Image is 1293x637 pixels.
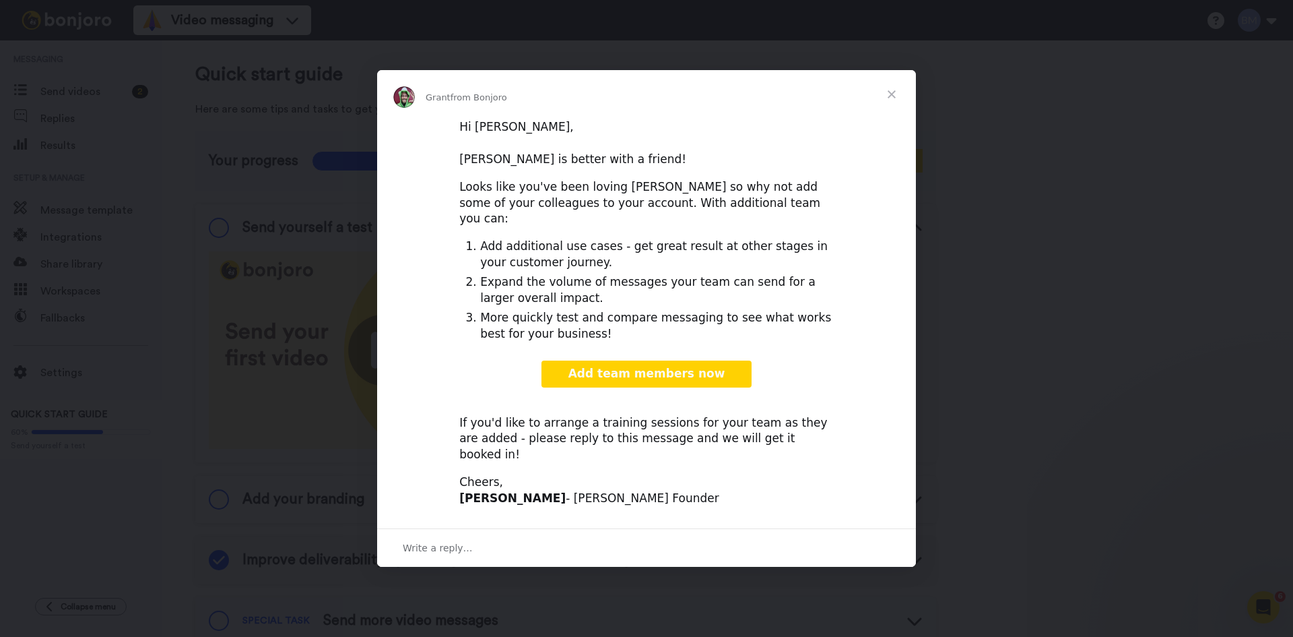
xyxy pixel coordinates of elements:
li: More quickly test and compare messaging to see what works best for your business! [480,310,834,342]
div: Cheers, - [PERSON_NAME] Founder [459,475,834,507]
li: Expand the volume of messages your team can send for a larger overall impact. [480,274,834,307]
span: Write a reply… [403,539,473,557]
div: Looks like you've been loving [PERSON_NAME] so why not add some of your colleagues to your accoun... [459,179,834,227]
li: Add additional use cases - get great result at other stages in your customer journey. [480,239,834,271]
a: Add team members now [541,361,752,388]
div: Open conversation and reply [377,528,916,567]
div: If you'd like to arrange a training sessions for your team as they are added - please reply to th... [459,399,834,463]
span: Close [867,70,916,119]
b: [PERSON_NAME] [459,491,566,505]
span: from Bonjoro [451,92,507,102]
span: Add team members now [568,367,725,380]
div: Hi [PERSON_NAME], [PERSON_NAME] is better with a friend! [459,119,834,167]
span: Grant [426,92,451,102]
img: Profile image for Grant [393,86,415,108]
